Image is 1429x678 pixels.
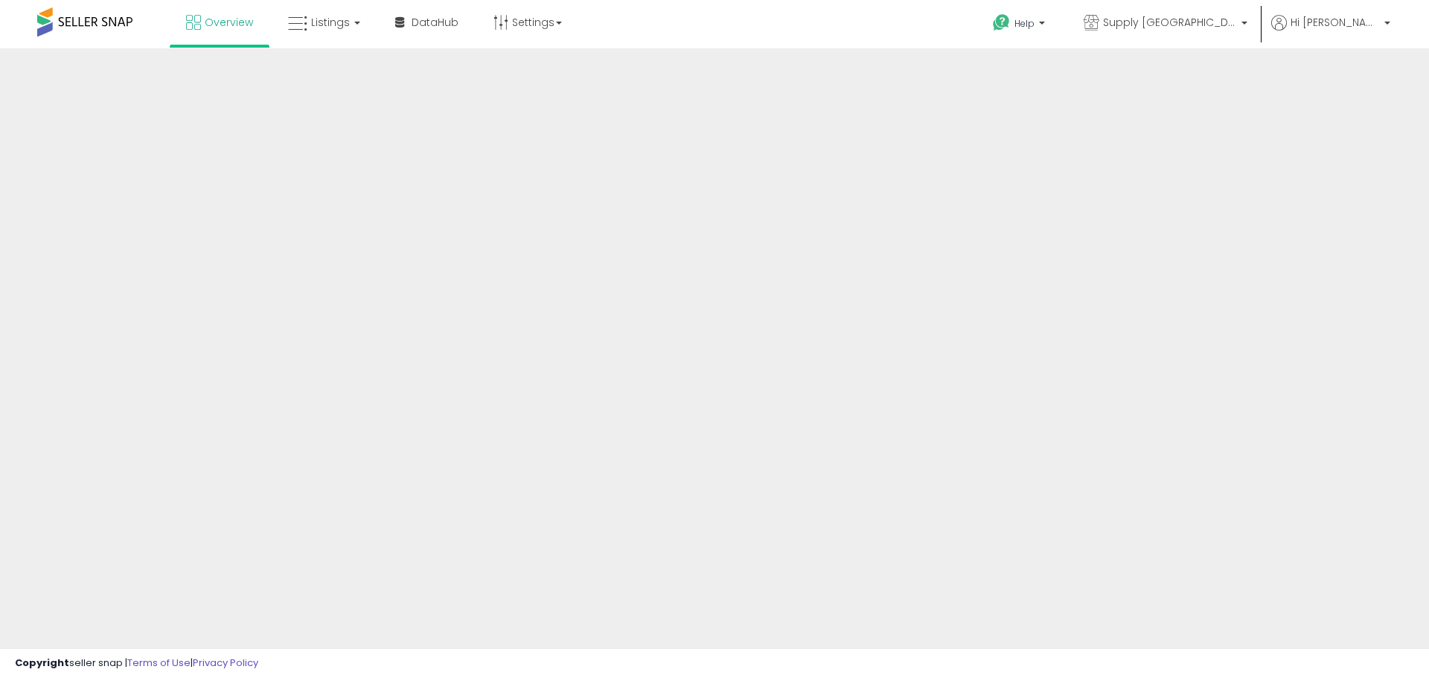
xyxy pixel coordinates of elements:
span: Help [1014,17,1035,30]
a: Privacy Policy [193,656,258,670]
span: Hi [PERSON_NAME] [1291,15,1380,30]
span: Overview [205,15,253,30]
a: Hi [PERSON_NAME] [1271,15,1390,48]
i: Get Help [992,13,1011,32]
div: seller snap | | [15,656,258,671]
span: Supply [GEOGRAPHIC_DATA] [1103,15,1237,30]
strong: Copyright [15,656,69,670]
span: DataHub [412,15,458,30]
a: Help [981,2,1060,48]
span: Listings [311,15,350,30]
a: Terms of Use [127,656,191,670]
